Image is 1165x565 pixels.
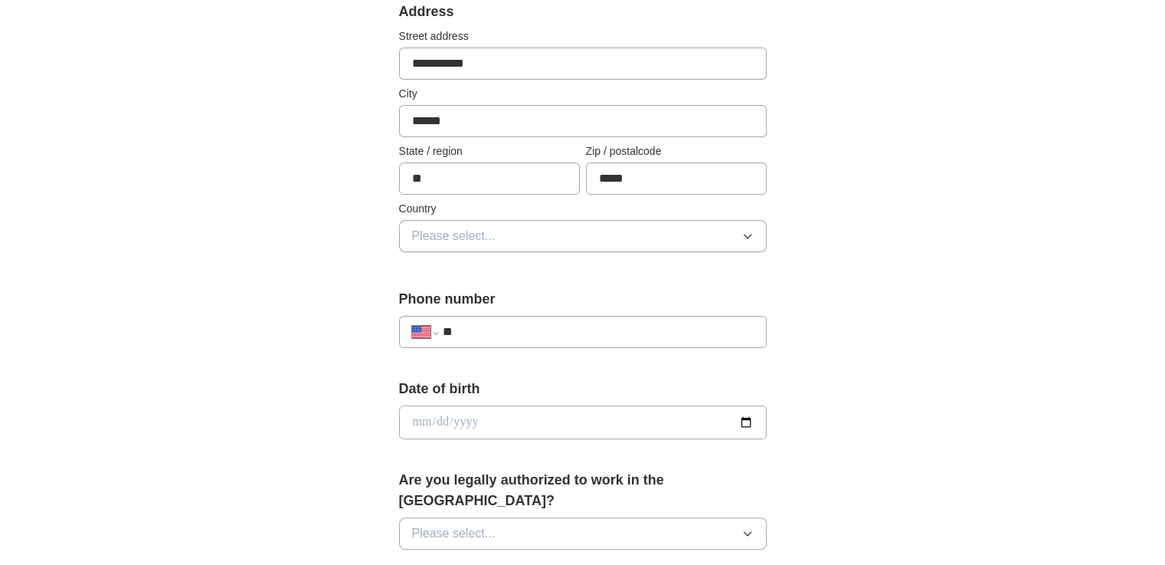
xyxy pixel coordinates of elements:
label: Street address [399,28,767,44]
span: Please select... [412,524,496,543]
label: City [399,86,767,102]
button: Please select... [399,517,767,550]
div: Address [399,2,767,22]
label: State / region [399,143,580,159]
span: Please select... [412,227,496,245]
button: Please select... [399,220,767,252]
label: Date of birth [399,379,767,399]
label: Zip / postalcode [586,143,767,159]
label: Phone number [399,289,767,310]
label: Are you legally authorized to work in the [GEOGRAPHIC_DATA]? [399,470,767,511]
label: Country [399,201,767,217]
